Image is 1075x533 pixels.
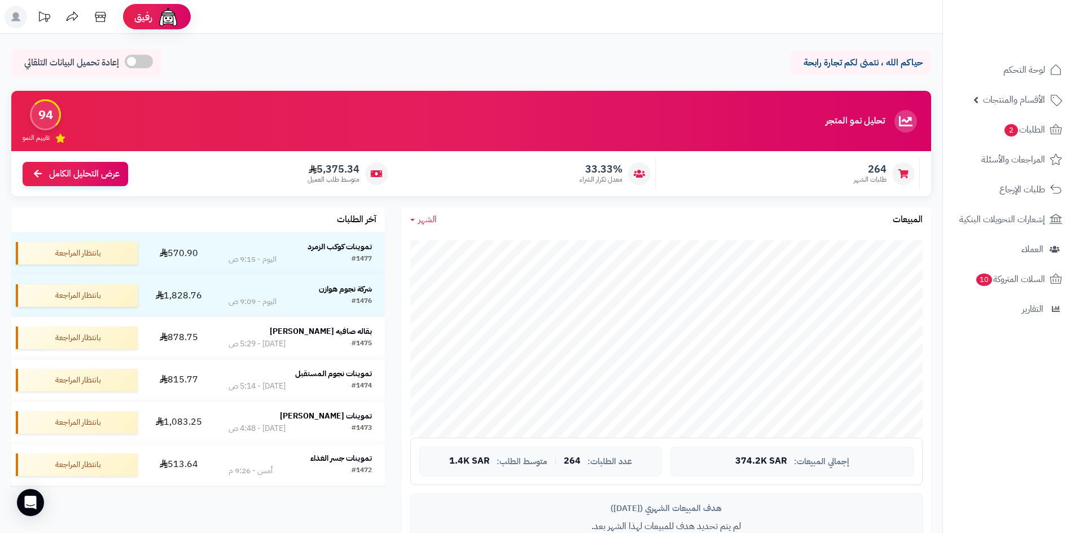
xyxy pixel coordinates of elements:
span: رفيق [134,10,152,24]
span: 374.2K SAR [735,456,787,466]
strong: تموينات نجوم المستقبل [295,368,372,380]
span: الطلبات [1003,122,1045,138]
td: 1,828.76 [142,275,215,316]
span: متوسط الطلب: [497,457,547,466]
span: | [554,457,557,465]
span: 5,375.34 [308,163,359,175]
h3: المبيعات [893,215,923,225]
div: #1473 [352,423,372,434]
span: إشعارات التحويلات البنكية [959,212,1045,227]
div: بانتظار المراجعة [16,327,138,349]
span: الأقسام والمنتجات [983,92,1045,108]
strong: بقاله صافيه [PERSON_NAME] [270,325,372,337]
td: 815.77 [142,359,215,401]
div: بانتظار المراجعة [16,242,138,265]
a: التقارير [950,296,1068,323]
span: إعادة تحميل البيانات التلقائي [24,56,119,69]
span: 264 [564,456,581,466]
span: إجمالي المبيعات: [794,457,849,466]
span: عدد الطلبات: [587,457,632,466]
strong: تموينات [PERSON_NAME] [280,410,372,422]
strong: تموينات جسر الغذاء [310,452,372,464]
div: اليوم - 9:15 ص [229,254,277,265]
div: بانتظار المراجعة [16,369,138,391]
div: #1475 [352,338,372,350]
div: [DATE] - 5:29 ص [229,338,286,350]
div: بانتظار المراجعة [16,411,138,434]
a: تحديثات المنصة [30,6,58,31]
div: اليوم - 9:09 ص [229,296,277,307]
span: طلبات الشهر [854,175,887,184]
span: 1.4K SAR [449,456,490,466]
a: السلات المتروكة10 [950,266,1068,293]
div: [DATE] - 5:14 ص [229,381,286,392]
span: 10 [976,274,992,286]
span: لوحة التحكم [1003,62,1045,78]
span: متوسط طلب العميل [308,175,359,184]
a: المراجعات والأسئلة [950,146,1068,173]
span: التقارير [1022,301,1043,317]
span: العملاء [1021,241,1043,257]
div: أمس - 9:26 م [229,465,273,477]
h3: تحليل نمو المتجر [826,116,885,126]
h3: آخر الطلبات [337,215,376,225]
a: طلبات الإرجاع [950,176,1068,203]
div: هدف المبيعات الشهري ([DATE]) [419,503,914,514]
span: المراجعات والأسئلة [981,152,1045,168]
span: السلات المتروكة [975,271,1045,287]
div: [DATE] - 4:48 ص [229,423,286,434]
a: الشهر [410,213,437,226]
td: 570.90 [142,232,215,274]
div: بانتظار المراجعة [16,284,138,307]
span: تقييم النمو [23,133,50,143]
div: #1472 [352,465,372,477]
strong: شركة نجوم هوازن [319,283,372,295]
span: 33.33% [580,163,622,175]
a: الطلبات2 [950,116,1068,143]
a: لوحة التحكم [950,56,1068,83]
div: #1476 [352,296,372,307]
span: 2 [1004,124,1018,136]
div: Open Intercom Messenger [17,489,44,516]
div: #1477 [352,254,372,265]
p: لم يتم تحديد هدف للمبيعات لهذا الشهر بعد. [419,520,914,533]
td: 513.64 [142,444,215,486]
a: عرض التحليل الكامل [23,162,128,186]
span: طلبات الإرجاع [999,182,1045,197]
span: الشهر [418,213,437,226]
img: ai-face.png [157,6,179,28]
strong: تموينات كوكب الزمرد [308,241,372,253]
p: حياكم الله ، نتمنى لكم تجارة رابحة [798,56,923,69]
td: 878.75 [142,317,215,359]
span: عرض التحليل الكامل [49,168,120,180]
a: العملاء [950,236,1068,263]
span: معدل تكرار الشراء [580,175,622,184]
div: #1474 [352,381,372,392]
div: بانتظار المراجعة [16,453,138,476]
span: 264 [854,163,887,175]
a: إشعارات التحويلات البنكية [950,206,1068,233]
td: 1,083.25 [142,402,215,443]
